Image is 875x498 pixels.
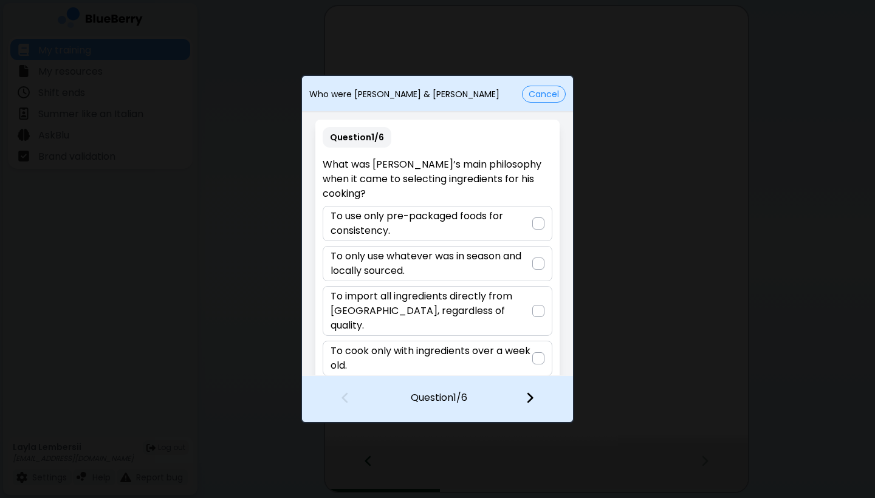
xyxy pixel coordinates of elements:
p: To import all ingredients directly from [GEOGRAPHIC_DATA], regardless of quality. [331,289,532,333]
p: To use only pre-packaged foods for consistency. [331,209,532,238]
p: To only use whatever was in season and locally sourced. [331,249,532,278]
button: Cancel [522,86,566,103]
p: To cook only with ingredients over a week old. [331,344,532,373]
p: Question 1 / 6 [323,127,391,148]
p: Who were [PERSON_NAME] & [PERSON_NAME] [309,89,499,100]
img: file icon [526,391,534,404]
p: What was [PERSON_NAME]’s main philosophy when it came to selecting ingredients for his cooking? [323,157,552,201]
p: Question 1 / 6 [411,376,467,405]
